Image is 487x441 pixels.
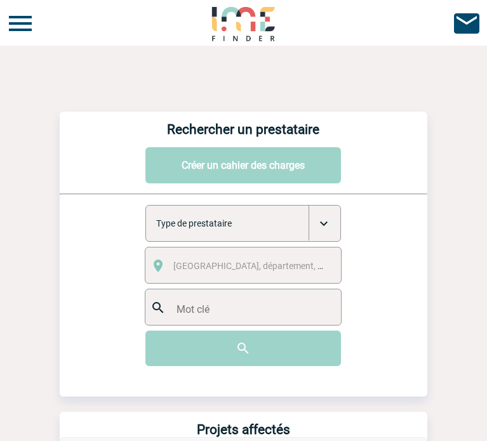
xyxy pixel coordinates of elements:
[60,422,427,437] h4: Projets affectés
[173,300,335,319] input: Mot clé
[145,147,341,183] button: Créer un cahier des charges
[145,331,341,366] input: Submit
[173,261,350,271] span: [GEOGRAPHIC_DATA], département, région...
[60,122,427,137] h4: Rechercher un prestataire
